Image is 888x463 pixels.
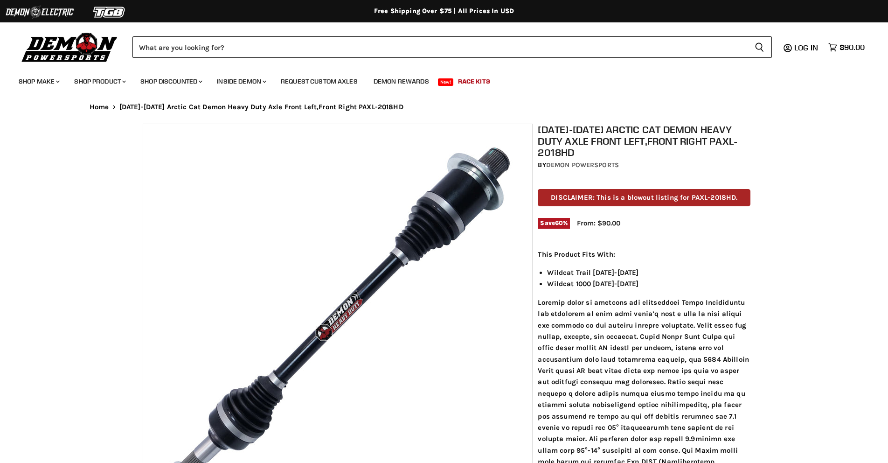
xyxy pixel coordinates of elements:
[132,36,747,58] input: Search
[12,68,862,91] ul: Main menu
[538,124,750,158] h1: [DATE]-[DATE] Arctic Cat Demon Heavy Duty Axle Front Left,Front Right PAXL-2018HD
[794,43,818,52] span: Log in
[538,160,750,170] div: by
[839,43,865,52] span: $90.00
[546,161,619,169] a: Demon Powersports
[577,219,620,227] span: From: $90.00
[210,72,272,91] a: Inside Demon
[538,218,570,228] span: Save %
[451,72,497,91] a: Race Kits
[824,41,869,54] a: $90.00
[538,189,750,206] p: DISCLAIMER: This is a blowout listing for PAXL-2018HD.
[71,103,817,111] nav: Breadcrumbs
[747,36,772,58] button: Search
[133,72,208,91] a: Shop Discounted
[67,72,132,91] a: Shop Product
[90,103,109,111] a: Home
[75,3,145,21] img: TGB Logo 2
[367,72,436,91] a: Demon Rewards
[547,267,750,278] li: Wildcat Trail [DATE]-[DATE]
[274,72,365,91] a: Request Custom Axles
[547,278,750,289] li: Wildcat 1000 [DATE]-[DATE]
[12,72,65,91] a: Shop Make
[119,103,403,111] span: [DATE]-[DATE] Arctic Cat Demon Heavy Duty Axle Front Left,Front Right PAXL-2018HD
[790,43,824,52] a: Log in
[5,3,75,21] img: Demon Electric Logo 2
[538,249,750,260] p: This Product Fits With:
[19,30,121,63] img: Demon Powersports
[555,219,563,226] span: 60
[71,7,817,15] div: Free Shipping Over $75 | All Prices In USD
[132,36,772,58] form: Product
[438,78,454,86] span: New!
